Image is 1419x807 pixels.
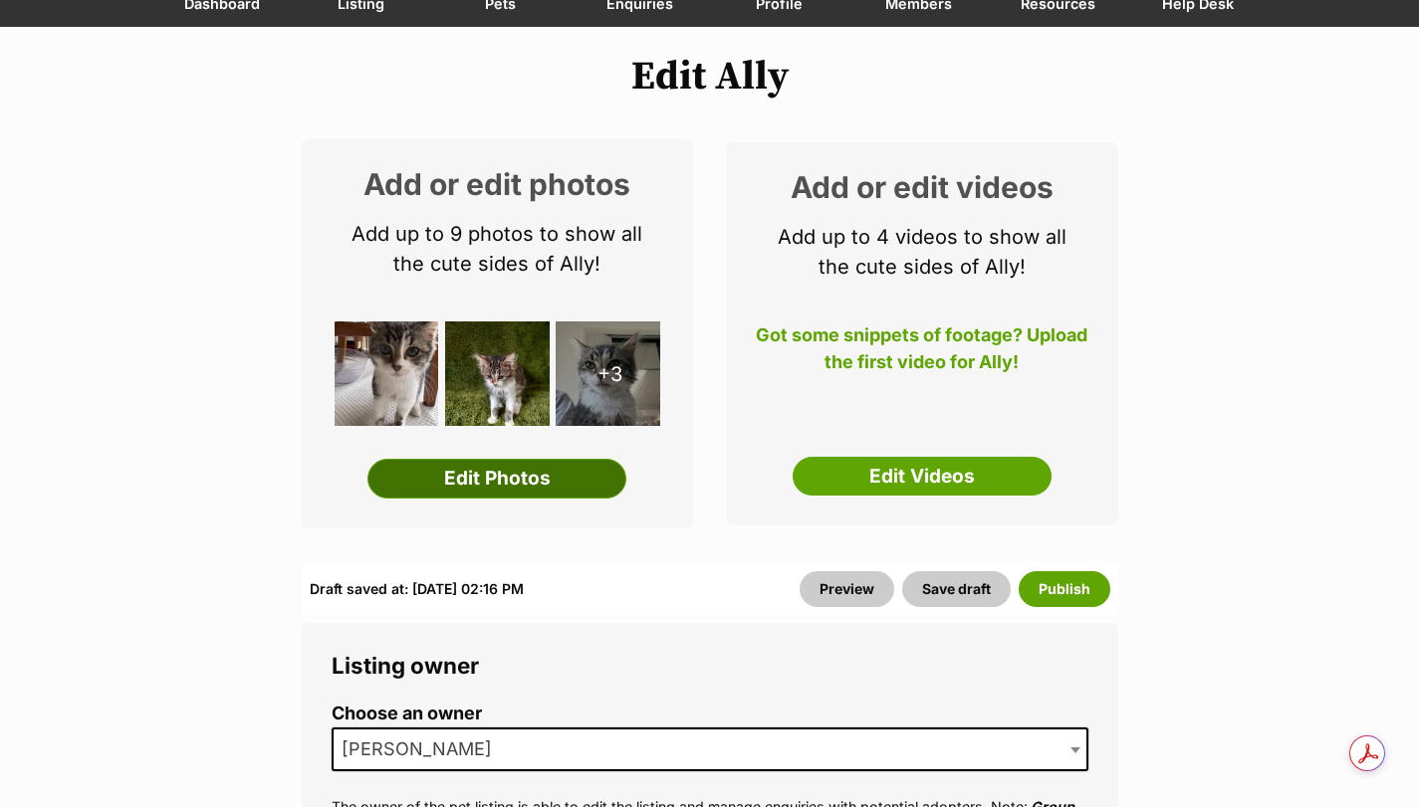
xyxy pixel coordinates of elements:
a: Edit Photos [367,459,626,499]
div: +3 [556,321,660,426]
span: Holly Stokes [332,727,1088,771]
span: Listing owner [332,652,479,679]
h2: Add or edit photos [332,169,664,199]
button: Publish [1019,571,1110,607]
p: Got some snippets of footage? Upload the first video for Ally! [756,321,1088,387]
button: Save draft [902,571,1011,607]
p: Add up to 4 videos to show all the cute sides of Ally! [756,222,1088,282]
a: Preview [800,571,894,607]
div: Draft saved at: [DATE] 02:16 PM [310,571,524,607]
label: Choose an owner [332,704,1088,724]
h2: Add or edit videos [756,172,1088,202]
p: Add up to 9 photos to show all the cute sides of Ally! [332,219,664,279]
span: Holly Stokes [334,735,512,763]
a: Edit Videos [793,457,1052,497]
